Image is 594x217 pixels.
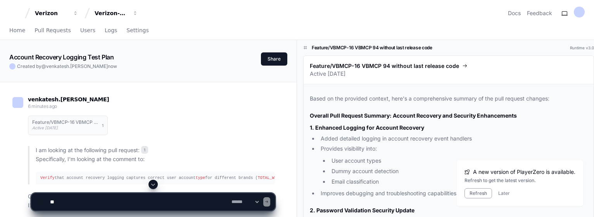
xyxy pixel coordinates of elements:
[9,53,114,61] app-text-character-animate: Account Recovery Logging Test Plan
[108,63,117,69] span: now
[310,62,587,70] a: Feature/VBMCP-16 VBMCP 94 without last release code
[310,62,459,70] span: Feature/VBMCP-16 VBMCP 94 without last release code
[9,22,25,40] a: Home
[28,116,108,135] button: Feature/VBMCP-16 VBMCP 94 without last release codeActive [DATE]1
[40,175,270,181] div: that account recovery logging captures correct user account for different brands ( , , )
[464,177,575,184] div: Refresh to get the latest version.
[35,22,71,40] a: Pull Requests
[508,9,521,17] a: Docs
[527,9,552,17] button: Feedback
[570,45,594,51] div: Runtime v3.0
[36,146,275,164] p: I am looking at the following pull request: Specifically, I'm looking at the comment to:
[17,63,117,69] span: Created by
[35,9,68,17] div: Verizon
[32,125,58,130] span: Active [DATE]
[9,28,25,33] span: Home
[28,103,57,109] span: 6 minutes ago
[318,134,587,143] li: Added detailed logging in account recovery event handlers
[41,63,46,69] span: @
[310,94,587,103] p: Based on the provided context, here's a comprehensive summary of the pull request changes:
[126,22,148,40] a: Settings
[498,190,510,196] button: Later
[329,177,587,186] li: Email classification
[195,175,205,180] span: type
[464,188,492,198] button: Refresh
[329,167,587,176] li: Dummy account detection
[310,124,587,132] h3: 1. Enhanced Logging for Account Recovery
[126,28,148,33] span: Settings
[329,156,587,165] li: User account types
[105,28,117,33] span: Logs
[141,146,148,154] span: 1
[473,168,575,176] span: A new version of PlayerZero is available.
[310,112,587,120] h2: Overall Pull Request Summary: Account Recovery and Security Enhancements
[40,175,55,180] span: Verify
[105,22,117,40] a: Logs
[80,22,95,40] a: Users
[312,45,432,51] h1: Feature/VBMCP-16 VBMCP 94 without last release code
[318,144,587,186] li: Provides visibility into:
[310,70,587,78] p: Active [DATE]
[32,120,98,125] h1: Feature/VBMCP-16 VBMCP 94 without last release code
[258,175,291,180] span: TOTAL_WIRELESS
[92,6,141,20] button: Verizon-Clarify-Service-Qualifications
[95,9,128,17] div: Verizon-Clarify-Service-Qualifications
[261,52,287,66] button: Share
[32,6,81,20] button: Verizon
[102,122,104,128] span: 1
[35,28,71,33] span: Pull Requests
[80,28,95,33] span: Users
[28,96,109,102] span: venkatesh.[PERSON_NAME]
[46,63,108,69] span: venkatesh.[PERSON_NAME]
